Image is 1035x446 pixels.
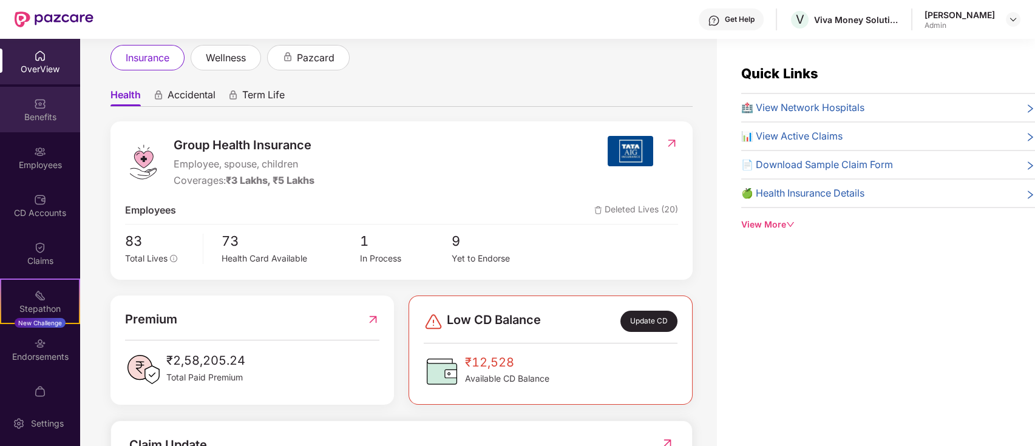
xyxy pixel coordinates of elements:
[465,372,549,385] span: Available CD Balance
[206,50,246,66] span: wellness
[15,318,66,328] div: New Challenge
[741,157,893,172] span: 📄 Download Sample Claim Form
[925,9,995,21] div: [PERSON_NAME]
[242,89,285,106] span: Term Life
[125,203,176,218] span: Employees
[34,194,46,206] img: svg+xml;base64,PHN2ZyBpZD0iQ0RfQWNjb3VudHMiIGRhdGEtbmFtZT0iQ0QgQWNjb3VudHMiIHhtbG5zPSJodHRwOi8vd3...
[452,252,544,265] div: Yet to Endorse
[1025,131,1035,144] span: right
[125,351,161,388] img: PaidPremiumIcon
[741,100,864,115] span: 🏥 View Network Hospitals
[725,15,755,24] div: Get Help
[125,310,177,329] span: Premium
[359,231,452,252] span: 1
[34,385,46,397] img: svg+xml;base64,PHN2ZyBpZD0iTXlfT3JkZXJzIiBkYXRhLW5hbWU9Ik15IE9yZGVycyIgeG1sbnM9Imh0dHA6Ly93d3cudz...
[13,417,25,430] img: svg+xml;base64,PHN2ZyBpZD0iU2V0dGluZy0yMHgyMCIgeG1sbnM9Imh0dHA6Ly93d3cudzMub3JnLzIwMDAvc3ZnIiB3aW...
[153,90,164,101] div: animation
[222,252,360,265] div: Health Card Available
[125,144,161,180] img: logo
[27,417,67,430] div: Settings
[126,50,169,66] span: insurance
[174,173,314,188] div: Coverages:
[110,89,141,106] span: Health
[125,231,194,252] span: 83
[594,206,602,214] img: deleteIcon
[297,50,334,66] span: pazcard
[1008,15,1018,24] img: svg+xml;base64,PHN2ZyBpZD0iRHJvcGRvd24tMzJ4MzIiIHhtbG5zPSJodHRwOi8vd3d3LnczLm9yZy8yMDAwL3N2ZyIgd2...
[1025,103,1035,115] span: right
[34,146,46,158] img: svg+xml;base64,PHN2ZyBpZD0iRW1wbG95ZWVzIiB4bWxucz0iaHR0cDovL3d3dy53My5vcmcvMjAwMC9zdmciIHdpZHRoPS...
[166,351,245,370] span: ₹2,58,205.24
[228,90,239,101] div: animation
[34,289,46,302] img: svg+xml;base64,PHN2ZyB4bWxucz0iaHR0cDovL3d3dy53My5vcmcvMjAwMC9zdmciIHdpZHRoPSIyMSIgaGVpZ2h0PSIyMC...
[741,66,818,81] span: Quick Links
[796,12,804,27] span: V
[741,218,1035,231] div: View More
[814,14,899,25] div: Viva Money Solutions Private Limited
[166,371,245,384] span: Total Paid Premium
[465,353,549,372] span: ₹12,528
[594,203,678,218] span: Deleted Lives (20)
[741,129,843,144] span: 📊 View Active Claims
[174,157,314,172] span: Employee, spouse, children
[665,137,678,149] img: RedirectIcon
[125,253,168,263] span: Total Lives
[424,312,443,331] img: svg+xml;base64,PHN2ZyBpZD0iRGFuZ2VyLTMyeDMyIiB4bWxucz0iaHR0cDovL3d3dy53My5vcmcvMjAwMC9zdmciIHdpZH...
[1025,188,1035,201] span: right
[620,311,677,332] div: Update CD
[786,220,795,229] span: down
[34,98,46,110] img: svg+xml;base64,PHN2ZyBpZD0iQmVuZWZpdHMiIHhtbG5zPSJodHRwOi8vd3d3LnczLm9yZy8yMDAwL3N2ZyIgd2lkdGg9Ij...
[222,231,360,252] span: 73
[708,15,720,27] img: svg+xml;base64,PHN2ZyBpZD0iSGVscC0zMngzMiIgeG1sbnM9Imh0dHA6Ly93d3cudzMub3JnLzIwMDAvc3ZnIiB3aWR0aD...
[741,186,864,201] span: 🍏 Health Insurance Details
[15,12,93,27] img: New Pazcare Logo
[34,337,46,350] img: svg+xml;base64,PHN2ZyBpZD0iRW5kb3JzZW1lbnRzIiB4bWxucz0iaHR0cDovL3d3dy53My5vcmcvMjAwMC9zdmciIHdpZH...
[367,310,379,329] img: RedirectIcon
[925,21,995,30] div: Admin
[608,136,653,166] img: insurerIcon
[447,311,541,332] span: Low CD Balance
[1025,160,1035,172] span: right
[34,50,46,62] img: svg+xml;base64,PHN2ZyBpZD0iSG9tZSIgeG1sbnM9Imh0dHA6Ly93d3cudzMub3JnLzIwMDAvc3ZnIiB3aWR0aD0iMjAiIG...
[1,303,79,315] div: Stepathon
[168,89,215,106] span: Accidental
[359,252,452,265] div: In Process
[170,255,177,262] span: info-circle
[452,231,544,252] span: 9
[174,136,314,155] span: Group Health Insurance
[282,52,293,63] div: animation
[226,174,314,186] span: ₹3 Lakhs, ₹5 Lakhs
[424,353,460,390] img: CDBalanceIcon
[34,242,46,254] img: svg+xml;base64,PHN2ZyBpZD0iQ2xhaW0iIHhtbG5zPSJodHRwOi8vd3d3LnczLm9yZy8yMDAwL3N2ZyIgd2lkdGg9IjIwIi...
